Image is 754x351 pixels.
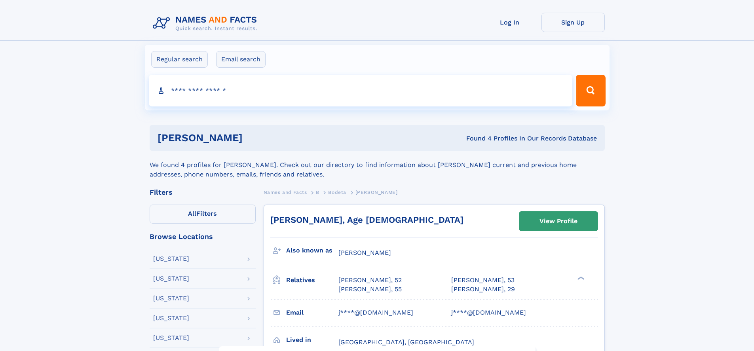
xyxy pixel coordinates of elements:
[149,75,573,106] input: search input
[153,256,189,262] div: [US_STATE]
[576,75,605,106] button: Search Button
[575,276,585,281] div: ❯
[316,187,319,197] a: B
[478,13,541,32] a: Log In
[338,285,402,294] a: [PERSON_NAME], 55
[338,249,391,256] span: [PERSON_NAME]
[541,13,605,32] a: Sign Up
[539,212,577,230] div: View Profile
[328,190,346,195] span: Bodeta
[150,151,605,179] div: We found 4 profiles for [PERSON_NAME]. Check out our directory to find information about [PERSON_...
[153,315,189,321] div: [US_STATE]
[158,133,355,143] h1: [PERSON_NAME]
[151,51,208,68] label: Regular search
[338,276,402,285] a: [PERSON_NAME], 52
[216,51,266,68] label: Email search
[150,13,264,34] img: Logo Names and Facts
[451,276,515,285] a: [PERSON_NAME], 53
[286,273,338,287] h3: Relatives
[153,275,189,282] div: [US_STATE]
[150,205,256,224] label: Filters
[286,244,338,257] h3: Also known as
[153,295,189,302] div: [US_STATE]
[188,210,196,217] span: All
[355,190,398,195] span: [PERSON_NAME]
[286,306,338,319] h3: Email
[153,335,189,341] div: [US_STATE]
[286,333,338,347] h3: Lived in
[519,212,598,231] a: View Profile
[316,190,319,195] span: B
[150,189,256,196] div: Filters
[264,187,307,197] a: Names and Facts
[150,233,256,240] div: Browse Locations
[328,187,346,197] a: Bodeta
[451,285,515,294] a: [PERSON_NAME], 29
[338,338,474,346] span: [GEOGRAPHIC_DATA], [GEOGRAPHIC_DATA]
[354,134,597,143] div: Found 4 Profiles In Our Records Database
[270,215,463,225] a: [PERSON_NAME], Age [DEMOGRAPHIC_DATA]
